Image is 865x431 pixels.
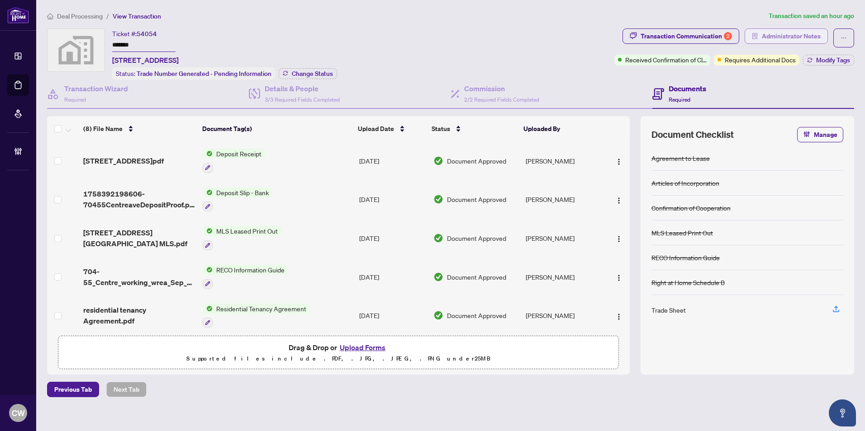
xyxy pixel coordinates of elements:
[12,407,25,419] span: CW
[47,382,99,397] button: Previous Tab
[651,153,710,163] div: Agreement to Lease
[203,304,310,328] button: Status IconResidential Tenancy Agreement
[106,11,109,21] li: /
[433,233,443,243] img: Document Status
[58,336,618,370] span: Drag & Drop orUpload FormsSupported files include .PDF, .JPG, .JPEG, .PNG under25MB
[356,141,429,180] td: [DATE]
[203,265,288,289] button: Status IconRECO Information Guide
[83,305,195,326] span: residential tenancy Agreement.pdf
[625,55,707,65] span: Received Confirmation of Closing
[358,124,394,134] span: Upload Date
[112,28,157,39] div: Ticket #:
[113,12,161,20] span: View Transaction
[112,67,275,80] div: Status:
[83,188,195,210] span: 1758392198606-70455CentreaveDepositProof.pdf
[80,116,199,141] th: (8) File Name
[651,253,720,262] div: RECO Information Guide
[669,83,706,94] h4: Documents
[213,265,288,275] span: RECO Information Guide
[623,28,739,44] button: Transaction Communication2
[447,272,506,282] span: Document Approved
[203,265,213,275] img: Status Icon
[64,96,86,103] span: Required
[83,155,164,166] span: [STREET_ADDRESS]pdf
[213,304,310,314] span: Residential Tenancy Agreement
[651,228,713,238] div: MLS Leased Print Out
[522,219,604,258] td: [PERSON_NAME]
[612,270,626,284] button: Logo
[47,13,53,19] span: home
[83,124,123,134] span: (8) File Name
[54,382,92,397] span: Previous Tab
[520,116,601,141] th: Uploaded By
[265,83,340,94] h4: Details & People
[447,156,506,166] span: Document Approved
[356,258,429,296] td: [DATE]
[203,187,213,197] img: Status Icon
[203,226,213,236] img: Status Icon
[651,277,725,287] div: Right at Home Schedule B
[213,187,272,197] span: Deposit Slip - Bank
[203,149,213,159] img: Status Icon
[137,70,271,78] span: Trade Number Generated - Pending Information
[651,178,719,188] div: Articles of Incorporation
[447,233,506,243] span: Document Approved
[841,35,847,41] span: ellipsis
[83,266,195,288] span: 704-55_Centre_working_wrea_Sep_2025.pdf
[651,128,734,141] span: Document Checklist
[641,29,732,43] div: Transaction Communication
[433,194,443,204] img: Document Status
[137,30,157,38] span: 54054
[106,382,147,397] button: Next Tab
[615,158,623,165] img: Logo
[814,127,837,142] span: Manage
[797,127,843,142] button: Manage
[447,194,506,204] span: Document Approved
[428,116,520,141] th: Status
[356,180,429,219] td: [DATE]
[203,149,265,173] button: Status IconDeposit Receipt
[612,308,626,323] button: Logo
[203,304,213,314] img: Status Icon
[337,342,388,353] button: Upload Forms
[432,124,450,134] span: Status
[279,68,337,79] button: Change Status
[213,226,281,236] span: MLS Leased Print Out
[651,305,686,315] div: Trade Sheet
[769,11,854,21] article: Transaction saved an hour ago
[203,187,272,212] button: Status IconDeposit Slip - Bank
[615,274,623,281] img: Logo
[48,29,105,71] img: svg%3e
[433,156,443,166] img: Document Status
[203,226,281,250] button: Status IconMLS Leased Print Out
[289,342,388,353] span: Drag & Drop or
[464,83,539,94] h4: Commission
[464,96,539,103] span: 2/2 Required Fields Completed
[354,116,428,141] th: Upload Date
[612,154,626,168] button: Logo
[762,29,821,43] span: Administrator Notes
[83,227,195,249] span: [STREET_ADDRESS][GEOGRAPHIC_DATA] MLS.pdf
[651,203,731,213] div: Confirmation of Cooperation
[816,57,850,63] span: Modify Tags
[265,96,340,103] span: 3/3 Required Fields Completed
[612,231,626,245] button: Logo
[724,32,732,40] div: 2
[199,116,354,141] th: Document Tag(s)
[57,12,103,20] span: Deal Processing
[725,55,796,65] span: Requires Additional Docs
[356,219,429,258] td: [DATE]
[522,180,604,219] td: [PERSON_NAME]
[522,141,604,180] td: [PERSON_NAME]
[522,258,604,296] td: [PERSON_NAME]
[615,313,623,320] img: Logo
[803,55,854,66] button: Modify Tags
[356,296,429,335] td: [DATE]
[745,28,828,44] button: Administrator Notes
[669,96,690,103] span: Required
[433,310,443,320] img: Document Status
[64,353,613,364] p: Supported files include .PDF, .JPG, .JPEG, .PNG under 25 MB
[615,197,623,204] img: Logo
[7,7,29,23] img: logo
[829,399,856,426] button: Open asap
